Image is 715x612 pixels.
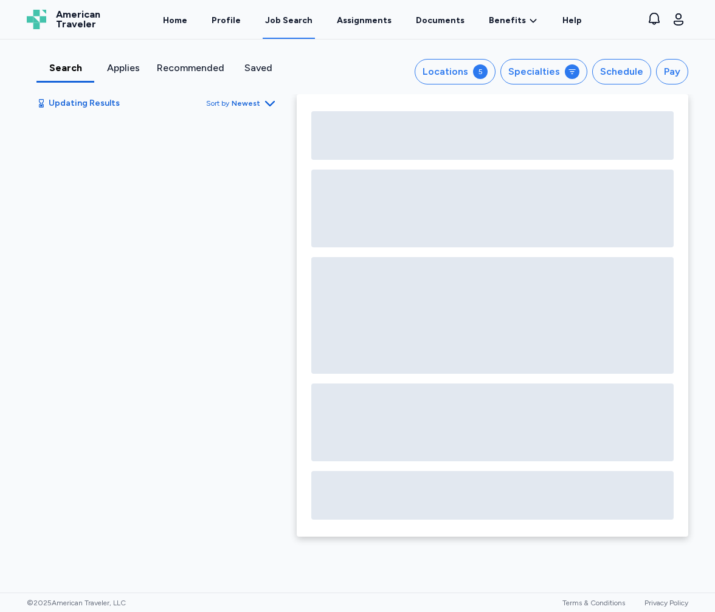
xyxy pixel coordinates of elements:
a: Benefits [489,15,538,27]
a: Job Search [263,1,315,39]
div: Schedule [600,64,643,79]
span: American Traveler [56,10,100,29]
span: Updating Results [49,97,120,109]
div: Specialties [508,64,560,79]
span: © 2025 American Traveler, LLC [27,598,126,608]
span: Benefits [489,15,526,27]
div: Job Search [265,15,313,27]
div: Recommended [157,61,224,75]
a: Terms & Conditions [562,599,625,607]
div: Applies [99,61,147,75]
button: Schedule [592,59,651,84]
button: Sort byNewest [206,96,277,111]
img: Logo [27,10,46,29]
div: Saved [234,61,282,75]
div: Locations [423,64,468,79]
div: 5 [473,64,488,79]
div: Pay [664,64,680,79]
button: Locations5 [415,59,496,84]
span: Newest [232,98,260,108]
span: Sort by [206,98,229,108]
button: Specialties [500,59,587,84]
a: Privacy Policy [644,599,688,607]
div: Search [41,61,89,75]
button: Pay [656,59,688,84]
